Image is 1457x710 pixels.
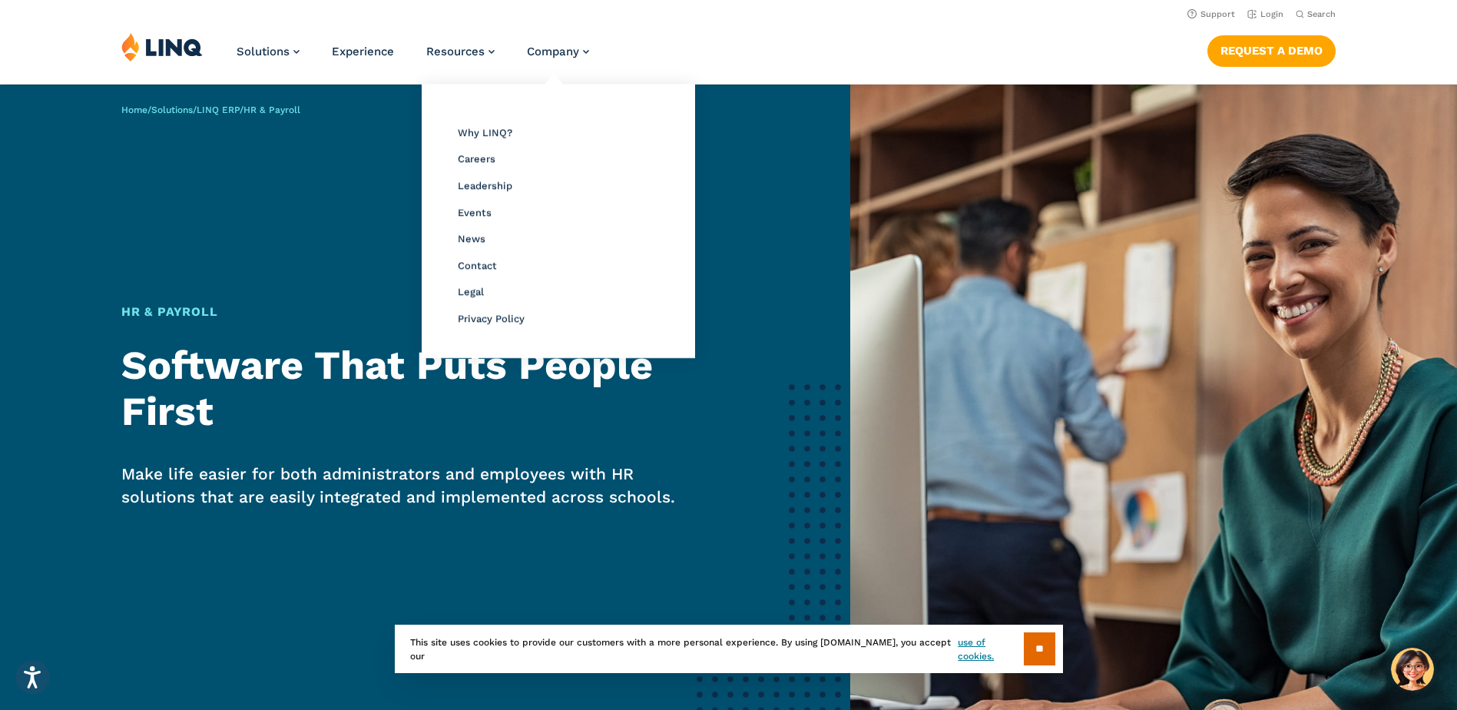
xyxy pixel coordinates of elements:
[121,303,695,321] h1: HR & Payroll
[458,153,495,164] a: Careers
[121,342,653,435] strong: Software That Puts People First
[458,260,497,271] a: Contact
[121,32,203,61] img: LINQ | K‑12 Software
[1247,9,1283,19] a: Login
[1391,648,1434,691] button: Hello, have a question? Let’s chat.
[458,313,525,324] a: Privacy Policy
[1187,9,1235,19] a: Support
[197,105,240,115] a: LINQ ERP
[121,463,695,509] p: Make life easier for both administrators and employees with HR solutions that are easily integrat...
[1207,32,1336,66] nav: Button Navigation
[458,286,484,297] a: Legal
[426,45,495,58] a: Resources
[527,45,589,58] a: Company
[237,32,589,83] nav: Primary Navigation
[958,635,1023,663] a: use of cookies.
[395,625,1063,673] div: This site uses cookies to provide our customers with a more personal experience. By using [DOMAIN...
[151,105,193,115] a: Solutions
[237,45,300,58] a: Solutions
[426,45,485,58] span: Resources
[1307,9,1336,19] span: Search
[527,45,579,58] span: Company
[243,105,300,115] span: HR & Payroll
[121,105,300,115] span: / / /
[458,207,492,218] a: Events
[332,45,394,58] a: Experience
[1207,35,1336,66] a: Request a Demo
[121,105,147,115] a: Home
[1296,8,1336,20] button: Open Search Bar
[458,127,512,138] a: Why LINQ?
[458,180,512,191] a: Leadership
[458,233,485,244] a: News
[237,45,290,58] span: Solutions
